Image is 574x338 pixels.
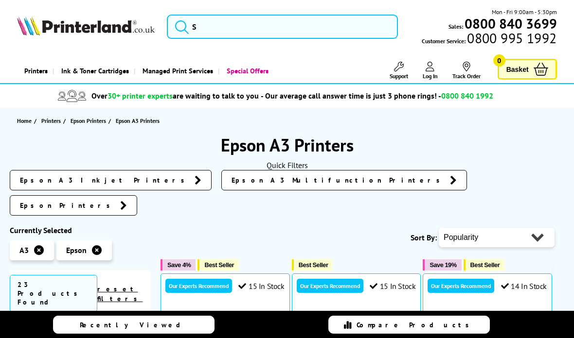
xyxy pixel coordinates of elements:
[167,15,398,39] input: S
[422,34,556,46] span: Customer Service:
[370,281,415,291] div: 15 In Stock
[299,261,328,269] span: Best Seller
[41,116,63,126] a: Printers
[292,259,333,270] button: Best Seller
[218,58,273,83] a: Special Offers
[61,58,129,83] span: Ink & Toner Cartridges
[20,201,115,210] span: Epson Printers
[66,245,87,255] span: Epson
[411,233,437,242] span: Sort By:
[204,261,234,269] span: Best Seller
[108,91,173,101] span: 30+ printer experts
[80,321,190,329] span: Recently Viewed
[17,116,34,126] a: Home
[466,34,556,43] span: 0800 995 1992
[261,91,493,101] span: - Our average call answer time is just 3 phone rings! -
[423,62,438,80] a: Log In
[10,275,97,312] span: 23 Products Found
[464,259,505,270] button: Best Seller
[161,259,196,270] button: Save 4%
[328,316,490,334] a: Compare Products
[238,281,284,291] div: 15 In Stock
[423,259,461,270] button: Save 19%
[428,279,494,293] div: Our Experts Recommend
[71,116,106,126] span: Epson Printers
[17,16,155,35] img: Printerland Logo
[71,116,108,126] a: Epson Printers
[452,62,481,80] a: Track Order
[10,160,564,170] div: Quick Filters
[53,316,215,334] a: Recently Viewed
[448,22,463,31] span: Sales:
[165,279,232,293] div: Our Experts Recommend
[97,285,143,303] a: reset filters
[390,72,408,80] span: Support
[423,72,438,80] span: Log In
[10,195,137,216] a: Epson Printers
[10,170,212,190] a: Epson A3 Inkjet Printers
[390,62,408,80] a: Support
[501,281,547,291] div: 14 In Stock
[91,91,259,101] span: Over are waiting to talk to you
[232,175,445,185] span: Epson A3 Multifunction Printers
[10,225,151,235] div: Currently Selected
[17,58,53,83] a: Printers
[470,261,500,269] span: Best Seller
[17,16,155,37] a: Printerland Logo
[463,19,557,28] a: 0800 840 3699
[357,321,474,329] span: Compare Products
[134,58,218,83] a: Managed Print Services
[116,117,160,124] span: Epson A3 Printers
[441,91,493,101] span: 0800 840 1992
[167,261,191,269] span: Save 4%
[20,175,190,185] span: Epson A3 Inkjet Printers
[221,170,467,190] a: Epson A3 Multifunction Printers
[53,58,134,83] a: Ink & Toner Cartridges
[493,54,505,67] span: 0
[498,59,557,80] a: Basket 0
[19,245,29,255] span: A3
[506,63,529,76] span: Basket
[492,7,557,17] span: Mon - Fri 9:00am - 5:30pm
[197,259,239,270] button: Best Seller
[430,261,456,269] span: Save 19%
[465,15,557,33] b: 0800 840 3699
[41,116,61,126] span: Printers
[10,134,564,156] h1: Epson A3 Printers
[297,279,363,293] div: Our Experts Recommend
